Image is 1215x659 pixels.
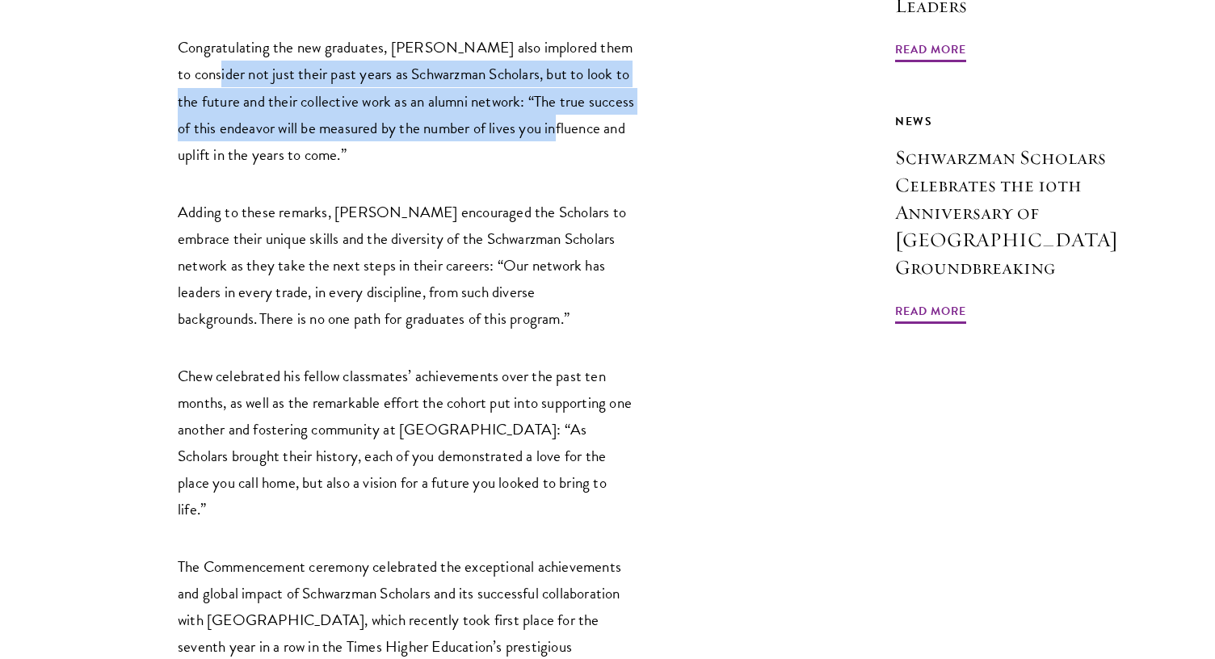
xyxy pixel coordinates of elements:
span: Read More [895,301,966,326]
div: News [895,111,1134,132]
a: News Schwarzman Scholars Celebrates the 10th Anniversary of [GEOGRAPHIC_DATA] Groundbreaking Read... [895,111,1134,326]
h3: Schwarzman Scholars Celebrates the 10th Anniversary of [GEOGRAPHIC_DATA] Groundbreaking [895,144,1134,281]
p: Adding to these remarks, [PERSON_NAME] encouraged the Scholars to embrace their unique skills and... [178,199,638,332]
p: Congratulating the new graduates, [PERSON_NAME] also implored them to consider not just their pas... [178,34,638,167]
span: Read More [895,40,966,65]
p: Chew celebrated his fellow classmates’ achievements over the past ten months, as well as the rema... [178,363,638,523]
